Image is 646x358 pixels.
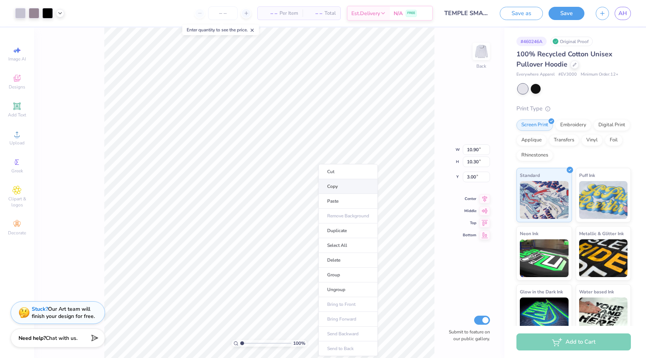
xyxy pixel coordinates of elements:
[318,194,378,209] li: Paste
[318,268,378,282] li: Group
[46,335,77,342] span: Chat with us.
[516,37,547,46] div: # 460246A
[318,238,378,253] li: Select All
[579,288,614,296] span: Water based Ink
[605,135,623,146] div: Foil
[11,168,23,174] span: Greek
[439,6,494,21] input: Untitled Design
[318,179,378,194] li: Copy
[474,44,489,59] img: Back
[32,305,48,313] strong: Stuck?
[593,119,630,131] div: Digital Print
[550,37,593,46] div: Original Proof
[32,305,95,320] div: Our Art team will finish your design for free.
[549,7,584,20] button: Save
[520,171,540,179] span: Standard
[293,340,305,347] span: 100 %
[520,298,569,335] img: Glow in the Dark Ink
[579,171,595,179] span: Puff Ink
[516,135,547,146] div: Applique
[520,229,538,237] span: Neon Ink
[615,7,631,20] a: AH
[318,282,378,297] li: Ungroup
[579,181,628,219] img: Puff Ink
[307,9,322,17] span: – –
[476,63,486,70] div: Back
[579,298,628,335] img: Water based Ink
[182,25,259,35] div: Enter quantity to see the price.
[8,112,26,118] span: Add Text
[463,220,476,226] span: Top
[558,71,577,78] span: # EV3000
[208,6,238,20] input: – –
[516,104,631,113] div: Print Type
[520,239,569,277] img: Neon Ink
[520,181,569,219] img: Standard
[9,140,25,146] span: Upload
[516,119,553,131] div: Screen Print
[4,196,30,208] span: Clipart & logos
[516,150,553,161] div: Rhinestones
[520,288,563,296] span: Glow in the Dark Ink
[8,230,26,236] span: Decorate
[618,9,627,18] span: AH
[445,329,490,342] label: Submit to feature on our public gallery.
[581,71,618,78] span: Minimum Order: 12 +
[351,9,380,17] span: Est. Delivery
[555,119,591,131] div: Embroidery
[262,9,277,17] span: – –
[579,239,628,277] img: Metallic & Glitter Ink
[280,9,298,17] span: Per Item
[463,232,476,238] span: Bottom
[407,11,415,16] span: FREE
[318,164,378,179] li: Cut
[318,253,378,268] li: Delete
[579,229,624,237] span: Metallic & Glitter Ink
[8,56,26,62] span: Image AI
[463,196,476,201] span: Center
[325,9,336,17] span: Total
[394,9,403,17] span: N/A
[463,208,476,214] span: Middle
[318,223,378,238] li: Duplicate
[549,135,579,146] div: Transfers
[581,135,603,146] div: Vinyl
[500,7,543,20] button: Save as
[9,84,25,90] span: Designs
[516,50,612,69] span: 100% Recycled Cotton Unisex Pullover Hoodie
[516,71,555,78] span: Everywhere Apparel
[19,335,46,342] strong: Need help?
